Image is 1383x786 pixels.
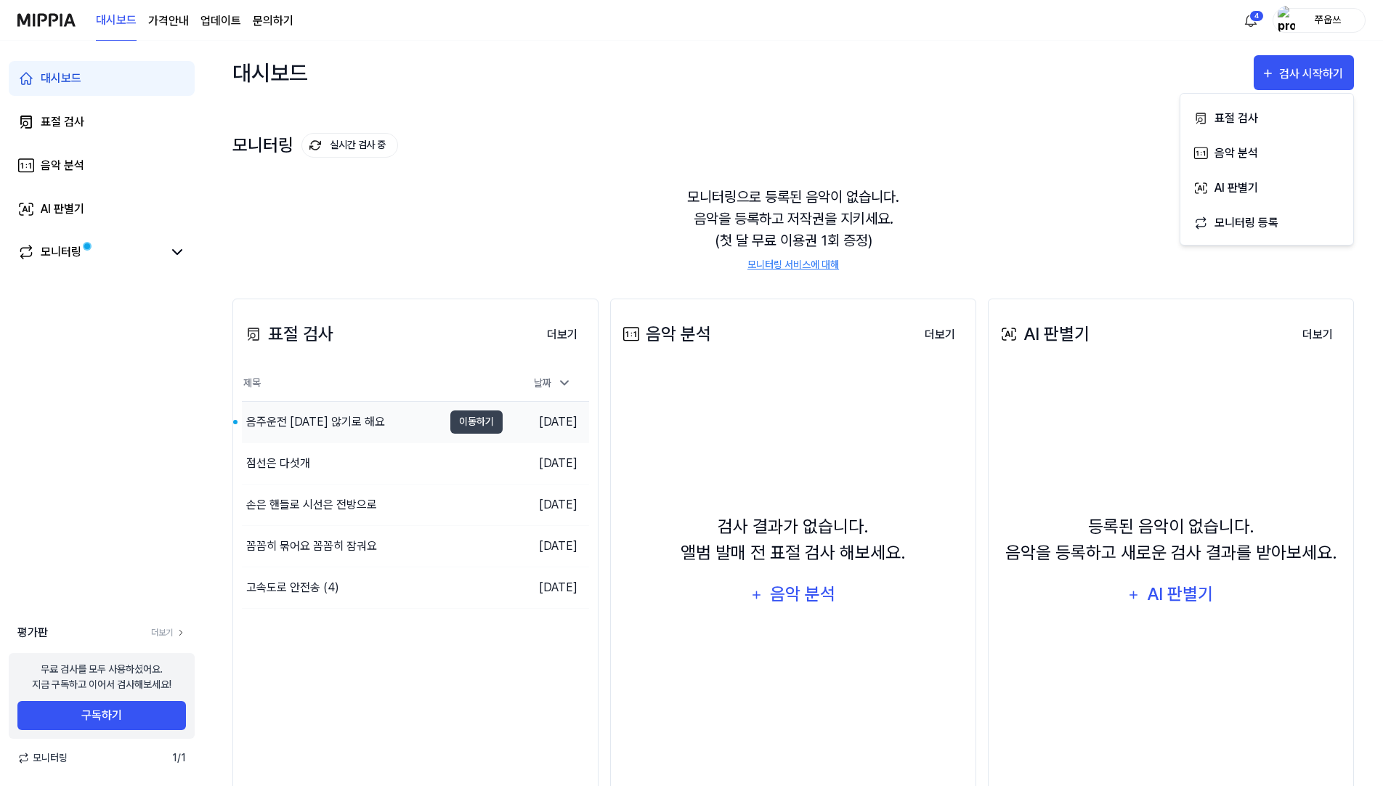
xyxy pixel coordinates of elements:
[1186,134,1347,169] button: 음악 분석
[503,525,590,567] td: [DATE]
[1145,580,1215,608] div: AI 판별기
[96,1,137,41] a: 대시보드
[1186,100,1347,134] button: 표절 검사
[17,624,48,641] span: 평가판
[1299,12,1356,28] div: 쭈웁쓰
[9,61,195,96] a: 대시보드
[1273,8,1366,33] button: profile쭈웁쓰
[747,257,839,272] a: 모니터링 서비스에 대해
[9,148,195,183] a: 음악 분석
[41,70,81,87] div: 대시보드
[535,320,589,349] button: 더보기
[1254,55,1354,90] button: 검사 시작하기
[32,662,171,692] div: 무료 검사를 모두 사용하셨어요. 지금 구독하고 이어서 검사해보세요!
[503,567,590,608] td: [DATE]
[232,55,308,90] div: 대시보드
[1214,179,1341,198] div: AI 판별기
[1239,9,1262,32] button: 알림4
[1005,514,1337,566] div: 등록된 음악이 없습니다. 음악을 등록하고 새로운 검사 결과를 받아보세요.
[246,538,377,555] div: 꼼꼼히 묶어요 꼼꼼히 잠궈요
[681,514,906,566] div: 검사 결과가 없습니다. 앨범 발매 전 표절 검사 해보세요.
[151,626,186,639] a: 더보기
[246,579,339,596] div: 고속도로 안전송 (4)
[1214,214,1341,232] div: 모니터링 등록
[309,139,321,151] img: monitoring Icon
[9,105,195,139] a: 표절 검사
[246,455,310,472] div: 점선은 다섯개
[148,12,189,30] a: 가격안내
[41,157,84,174] div: 음악 분석
[450,410,503,434] button: 이동하기
[246,496,377,514] div: 손은 핸들로 시선은 전방으로
[253,12,293,30] a: 문의하기
[1186,169,1347,204] button: AI 판별기
[620,321,711,347] div: 음악 분석
[503,401,590,442] td: [DATE]
[997,321,1090,347] div: AI 판별기
[503,442,590,484] td: [DATE]
[242,366,503,401] th: 제목
[768,580,837,608] div: 음악 분석
[913,320,967,349] button: 더보기
[9,192,195,227] a: AI 판별기
[1249,10,1264,22] div: 4
[17,750,68,766] span: 모니터링
[41,243,81,261] div: 모니터링
[528,371,577,395] div: 날짜
[1278,6,1295,35] img: profile
[17,243,163,261] a: 모니터링
[1186,204,1347,239] button: 모니터링 등록
[301,133,398,158] button: 실시간 검사 중
[200,12,241,30] a: 업데이트
[41,200,84,218] div: AI 판별기
[232,133,398,158] div: 모니터링
[1291,320,1345,349] button: 더보기
[1242,12,1260,29] img: 알림
[232,169,1354,290] div: 모니터링으로 등록된 음악이 없습니다. 음악을 등록하고 저작권을 지키세요. (첫 달 무료 이용권 1회 증정)
[242,321,333,347] div: 표절 검사
[503,484,590,525] td: [DATE]
[1279,65,1347,84] div: 검사 시작하기
[741,578,845,612] button: 음악 분석
[246,413,385,431] div: 음주운전 [DATE] 않기로 해요
[41,113,84,131] div: 표절 검사
[172,750,186,766] span: 1 / 1
[1118,578,1223,612] button: AI 판별기
[1214,144,1341,163] div: 음악 분석
[1214,109,1341,128] div: 표절 검사
[17,701,186,730] button: 구독하기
